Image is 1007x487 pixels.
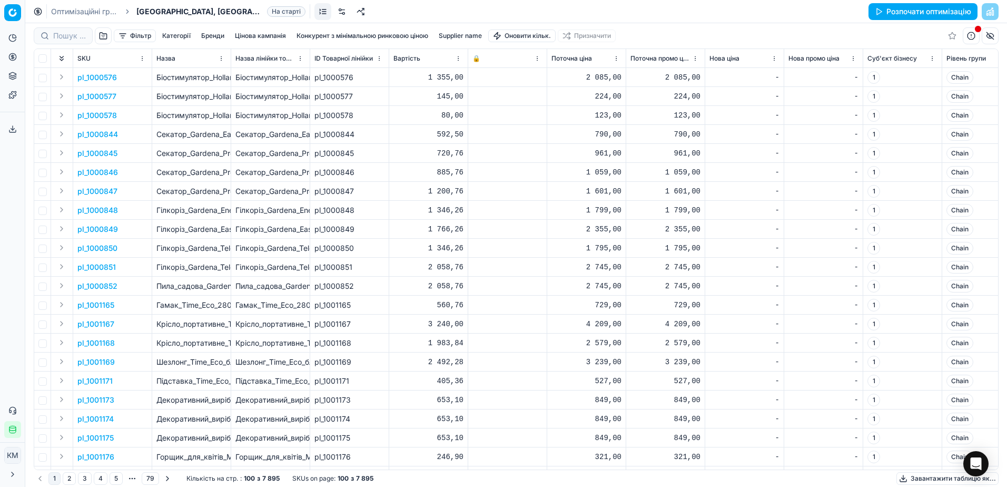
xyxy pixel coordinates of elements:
[77,205,118,216] p: pl_1000848
[551,414,621,424] div: 849,00
[946,280,973,293] span: Chain
[946,432,973,444] span: Chain
[393,376,463,386] div: 405,36
[161,472,174,485] button: Go to next page
[630,54,690,63] span: Поточна промо ціна
[551,262,621,272] div: 2 745,00
[231,30,290,42] button: Цінова кампанія
[867,261,880,274] span: 1
[946,147,973,160] span: Chain
[235,129,305,140] div: Секатор_Gardena_EasyCut_обвідний_20_мм_(12230-20.000.00)
[393,338,463,348] div: 1 983,84
[77,300,114,310] button: pl_1001165
[156,281,226,291] p: Пила_садова_Gardena_CombiSystem_StarCut_340_мм_(12083-20.000.00)
[77,395,114,405] p: pl_1001173
[788,262,858,272] div: -
[235,243,305,254] div: Гілкоріз_Gardena_TeleCut_Basic_обвідний_42_мм_(12020-20.000.00)
[55,52,68,65] button: Expand all
[551,319,621,329] div: 4 209,00
[788,243,858,254] div: -
[156,357,226,367] p: Шезлонг_Time_Eco_блакитний_(ТЕ-017АТК)
[393,395,463,405] div: 653,10
[48,472,61,485] button: 1
[630,129,700,140] div: 790,00
[788,148,858,159] div: -
[55,336,68,349] button: Expand
[630,300,700,310] div: 729,00
[235,110,305,121] div: Біостимулятор_Holland_Farming_Кропмакс_50_мл
[946,90,973,103] span: Chain
[630,167,700,178] div: 1 059,00
[235,72,305,83] div: Біостимулятор_Holland_Farming_Кропмакс_1_л
[314,357,384,367] div: pl_1001169
[314,205,384,216] div: pl_1000848
[630,72,700,83] div: 2 085,00
[551,110,621,121] div: 123,00
[630,205,700,216] div: 1 799,00
[709,224,779,235] div: -
[946,54,986,63] span: Рівень групи
[77,148,117,159] button: pl_1000845
[235,376,305,386] div: Підставка_Time_Eco_для_парасолі_пластик_біла_(ТЕ-20)
[630,110,700,121] div: 123,00
[55,165,68,178] button: Expand
[4,447,21,464] button: КM
[156,91,226,102] p: Біостимулятор_Holland_Farming_Кропмакс_100_мл
[788,110,858,121] div: -
[156,205,226,216] p: Гілкоріз_Gardena_EnergyCut_Basic_650_обвідний_42_мм_(12021-20.000.00)
[946,261,973,274] span: Chain
[77,281,117,291] p: pl_1000852
[77,91,116,102] button: pl_1000577
[314,395,384,405] div: pl_1001173
[314,129,384,140] div: pl_1000844
[55,222,68,235] button: Expand
[709,319,779,329] div: -
[55,128,68,140] button: Expand
[867,356,880,368] span: 1
[77,186,117,197] button: pl_1000847
[393,300,463,310] div: 560,76
[77,376,113,386] button: pl_1001171
[393,129,463,140] div: 592,50
[946,71,973,84] span: Chain
[551,205,621,216] div: 1 799,00
[788,357,858,367] div: -
[77,414,114,424] button: pl_1001174
[156,319,226,329] p: Крісло_портативне_Time_Eco_ТЕ-09_SD__бежеве_(SX-3219)
[156,110,226,121] p: Біостимулятор_Holland_Farming_Кропмакс_50_мл
[235,262,305,272] div: Гілкоріз_Gardena_TeleCut_Pro_S_обвідний_50_мм_(12040-20.000.00)
[709,262,779,272] div: -
[630,148,700,159] div: 961,00
[946,185,973,198] span: Chain
[156,262,226,272] p: Гілкоріз_Gardena_TeleCut_Pro_S_обвідний_50_мм_(12040-20.000.00)
[156,186,226,197] p: Секатор_Gardena_PremiumCut_Flex_S-XL_обвідний_24_мм_(12252-20.000.00)
[292,30,432,42] button: Конкурент з мінімальною ринковою ціною
[472,54,480,63] span: 🔒
[551,54,592,63] span: Поточна ціна
[551,91,621,102] div: 224,00
[788,376,858,386] div: -
[551,338,621,348] div: 2 579,00
[867,71,880,84] span: 1
[393,72,463,83] div: 1 355,00
[156,167,226,178] p: Секатор_Gardena_PremiumCut_Pro_Dry_Wood_з_ковадлом_24_мм_(12250-20.000.00)
[393,110,463,121] div: 80,00
[788,167,858,178] div: -
[630,243,700,254] div: 1 795,00
[156,376,226,386] p: Підставка_Time_Eco_для_парасолі_пластик_біла_(ТЕ-20)
[55,317,68,330] button: Expand
[393,262,463,272] div: 2 058,76
[867,432,880,444] span: 1
[788,338,858,348] div: -
[946,223,973,236] span: Chain
[314,186,384,197] div: pl_1000847
[77,319,114,329] button: pl_1001167
[551,376,621,386] div: 527,00
[709,243,779,254] div: -
[156,433,226,443] p: Декоративний_виріб_Greenware_у_вигляді_ліхтарика_зелений_(133470)
[551,300,621,310] div: 729,00
[867,147,880,160] span: 1
[158,30,195,42] button: Категорії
